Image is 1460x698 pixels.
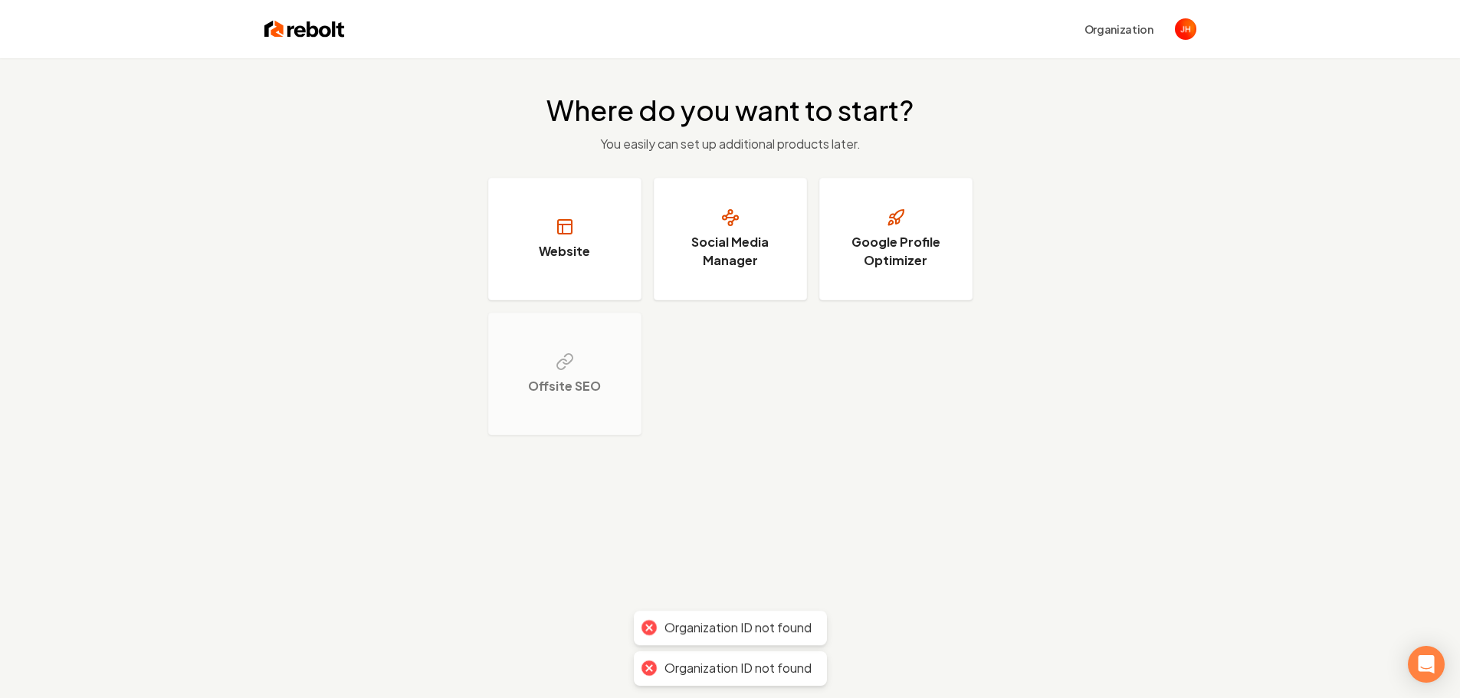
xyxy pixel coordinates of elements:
img: Jammie Hampton [1175,18,1196,40]
button: Google Profile Optimizer [819,178,973,300]
p: You easily can set up additional products later. [546,135,914,153]
div: Open Intercom Messenger [1408,646,1445,683]
h3: Website [539,242,590,261]
div: Organization ID not found [664,620,812,636]
button: Website [488,178,641,300]
img: Rebolt Logo [264,18,345,40]
h3: Offsite SEO [528,377,601,395]
h3: Google Profile Optimizer [838,233,953,270]
h3: Social Media Manager [673,233,788,270]
button: Open user button [1175,18,1196,40]
h2: Where do you want to start? [546,95,914,126]
button: Social Media Manager [654,178,807,300]
div: Organization ID not found [664,660,812,677]
button: Organization [1075,15,1163,43]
